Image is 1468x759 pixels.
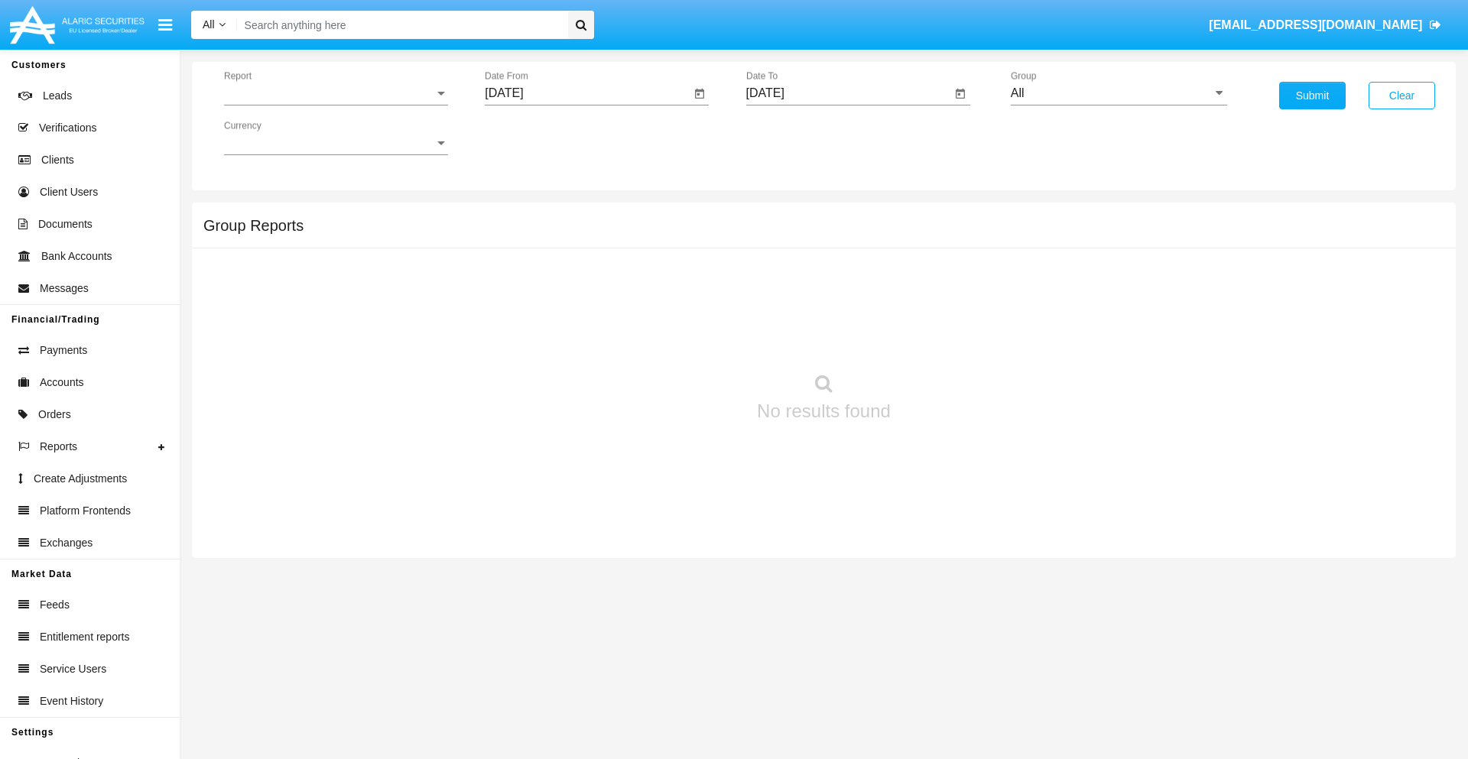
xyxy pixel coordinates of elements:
span: Orders [38,407,71,423]
span: Event History [40,693,103,709]
button: Submit [1279,82,1346,109]
span: Clients [41,152,74,168]
span: Client Users [40,184,98,200]
span: Verifications [39,120,96,136]
span: Payments [40,342,87,358]
span: Report [224,86,434,100]
span: Currency [224,136,434,150]
span: Documents [38,216,93,232]
input: Search [237,11,563,39]
span: Platform Frontends [40,503,131,519]
img: Logo image [8,2,147,47]
span: Accounts [40,375,84,391]
span: Entitlement reports [40,629,130,645]
span: Bank Accounts [41,248,112,264]
span: Leads [43,88,72,104]
a: All [191,17,237,33]
button: Open calendar [690,85,709,103]
span: [EMAIL_ADDRESS][DOMAIN_NAME] [1209,18,1422,31]
span: Service Users [40,661,106,677]
span: Reports [40,439,77,455]
span: Messages [40,281,89,297]
button: Open calendar [951,85,969,103]
h5: Group Reports [203,219,304,232]
span: Create Adjustments [34,471,127,487]
p: No results found [757,397,891,425]
span: Exchanges [40,535,93,551]
span: Feeds [40,597,70,613]
button: Clear [1369,82,1435,109]
a: [EMAIL_ADDRESS][DOMAIN_NAME] [1202,4,1449,47]
span: All [203,18,215,31]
